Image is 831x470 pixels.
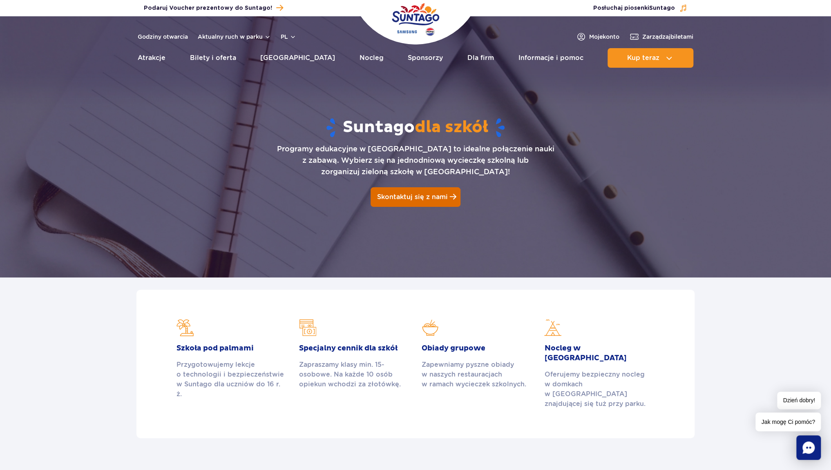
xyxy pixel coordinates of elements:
[277,143,554,177] p: Programy edukacyjne w [GEOGRAPHIC_DATA] to idealne połączenie nauki z zabawą. Wybierz się na jedn...
[415,117,488,137] span: dla szkół
[649,5,675,11] span: Suntago
[138,33,188,41] a: Godziny otwarcia
[544,344,655,363] h2: Nocleg w [GEOGRAPHIC_DATA]
[360,48,384,68] a: Nocleg
[377,193,448,201] span: Skontaktuj się z nami
[629,32,693,42] a: Zarządzajbiletami
[755,412,821,431] span: Jak mogę Ci pomóc?
[608,48,693,68] button: Kup teraz
[281,33,296,41] button: pl
[190,48,236,68] a: Bilety i oferta
[422,344,532,353] h2: Obiady grupowe
[593,4,687,12] button: Posłuchaj piosenkiSuntago
[198,33,271,40] button: Aktualny ruch w parku
[642,33,693,41] span: Zarządzaj biletami
[299,344,409,353] h2: Specjalny cennik dla szkół
[176,360,287,399] div: Przygotowujemy lekcje o technologii i bezpieczeństwie w Suntago dla uczniów do 16 r. ż.
[518,48,583,68] a: Informacje i pomoc
[176,344,287,353] h2: Szkoła pod palmami
[408,48,443,68] a: Sponsorzy
[144,4,272,12] span: Podaruj Voucher prezentowy do Suntago!
[576,32,619,42] a: Mojekonto
[467,48,494,68] a: Dla firm
[144,2,283,13] a: Podaruj Voucher prezentowy do Suntago!
[422,360,532,389] div: Zapewniamy pyszne obiady w naszych restauracjach w ramach wycieczek szkolnych.
[777,392,821,409] span: Dzień dobry!
[153,117,678,138] h1: Suntago
[796,435,821,460] div: Chat
[589,33,619,41] span: Moje konto
[260,48,335,68] a: [GEOGRAPHIC_DATA]
[593,4,675,12] span: Posłuchaj piosenki
[371,187,460,207] a: Skontaktuj się z nami
[627,54,659,62] span: Kup teraz
[138,48,165,68] a: Atrakcje
[544,370,655,409] div: Oferujemy bezpieczny nocleg w domkach w [GEOGRAPHIC_DATA] znajdującej się tuż przy parku.
[299,360,409,389] div: Zapraszamy klasy min. 15-osobowe. Na każde 10 osób opiekun wchodzi za złotówkę.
